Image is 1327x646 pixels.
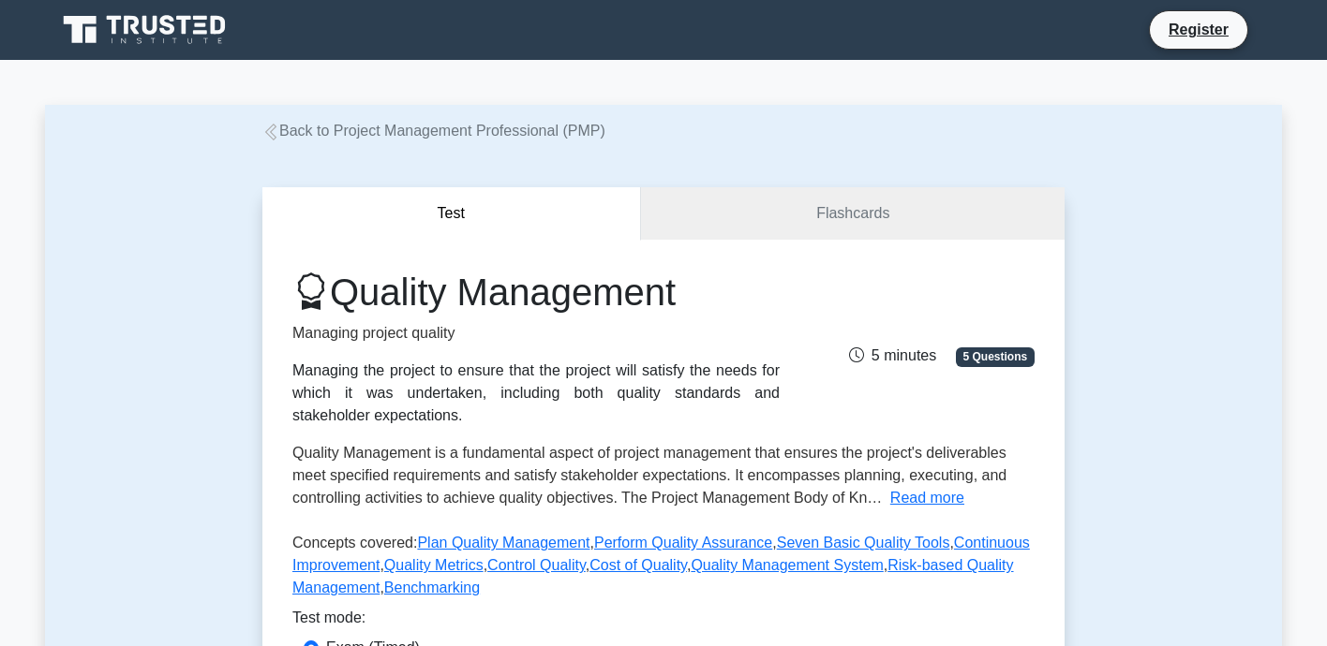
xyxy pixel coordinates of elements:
[641,187,1065,241] a: Flashcards
[589,557,687,573] a: Cost of Quality
[777,535,950,551] a: Seven Basic Quality Tools
[849,347,936,363] span: 5 minutes
[292,270,780,315] h1: Quality Management
[262,187,641,241] button: Test
[384,580,480,595] a: Benchmarking
[691,557,883,573] a: Quality Management System
[292,322,780,345] p: Managing project quality
[292,445,1006,506] span: Quality Management is a fundamental aspect of project management that ensures the project's deliv...
[956,347,1035,366] span: 5 Questions
[890,487,964,509] button: Read more
[292,360,780,427] div: Managing the project to ensure that the project will satisfy the needs for which it was undertake...
[487,557,586,573] a: Control Quality
[292,607,1035,637] div: Test mode:
[1157,18,1240,41] a: Register
[384,557,484,573] a: Quality Metrics
[594,535,772,551] a: Perform Quality Assurance
[262,123,605,139] a: Back to Project Management Professional (PMP)
[292,532,1035,607] p: Concepts covered: , , , , , , , , ,
[417,535,589,551] a: Plan Quality Management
